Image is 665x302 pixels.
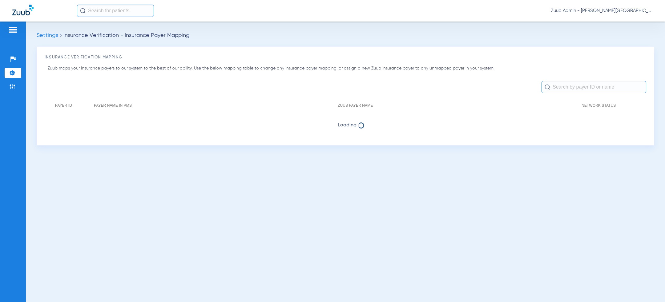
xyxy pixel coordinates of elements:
img: Search Icon [545,84,550,90]
input: Search by payer ID or name [542,81,646,93]
img: Zuub Logo [12,5,34,15]
th: Network Status [582,98,629,113]
h3: Insurance Verification Mapping [45,54,646,61]
th: Zuub Payer Name [338,98,582,113]
img: Search Icon [80,8,86,14]
p: Zuub maps your insurance payers to our system to the best of our ability. Use the below mapping t... [48,65,646,72]
span: Insurance Verification - Insurance Payer Mapping [63,33,189,38]
th: Payer ID [48,98,94,113]
input: Search for patients [77,5,154,17]
span: Zuub Admin - [PERSON_NAME][GEOGRAPHIC_DATA] - [GEOGRAPHIC_DATA] [551,8,653,14]
span: Loading [48,122,646,128]
img: hamburger-icon [8,26,18,34]
span: Settings [37,33,58,38]
th: Payer Name in PMS [94,98,338,113]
